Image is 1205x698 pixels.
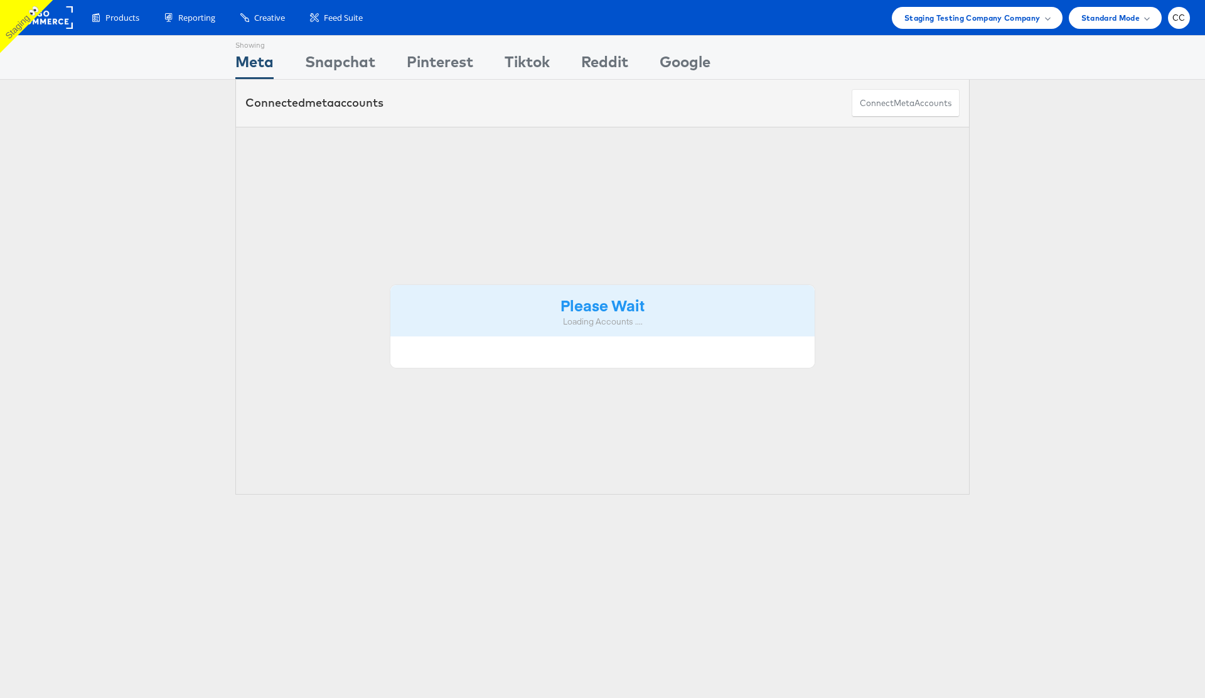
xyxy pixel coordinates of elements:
[581,51,628,79] div: Reddit
[235,51,274,79] div: Meta
[305,95,334,110] span: meta
[407,51,473,79] div: Pinterest
[852,89,960,117] button: ConnectmetaAccounts
[1081,11,1140,24] span: Standard Mode
[105,12,139,24] span: Products
[894,97,914,109] span: meta
[324,12,363,24] span: Feed Suite
[400,316,805,328] div: Loading Accounts ....
[1172,14,1186,22] span: CC
[254,12,285,24] span: Creative
[660,51,710,79] div: Google
[904,11,1041,24] span: Staging Testing Company Company
[235,36,274,51] div: Showing
[560,294,645,315] strong: Please Wait
[505,51,550,79] div: Tiktok
[178,12,215,24] span: Reporting
[305,51,375,79] div: Snapchat
[245,95,383,111] div: Connected accounts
